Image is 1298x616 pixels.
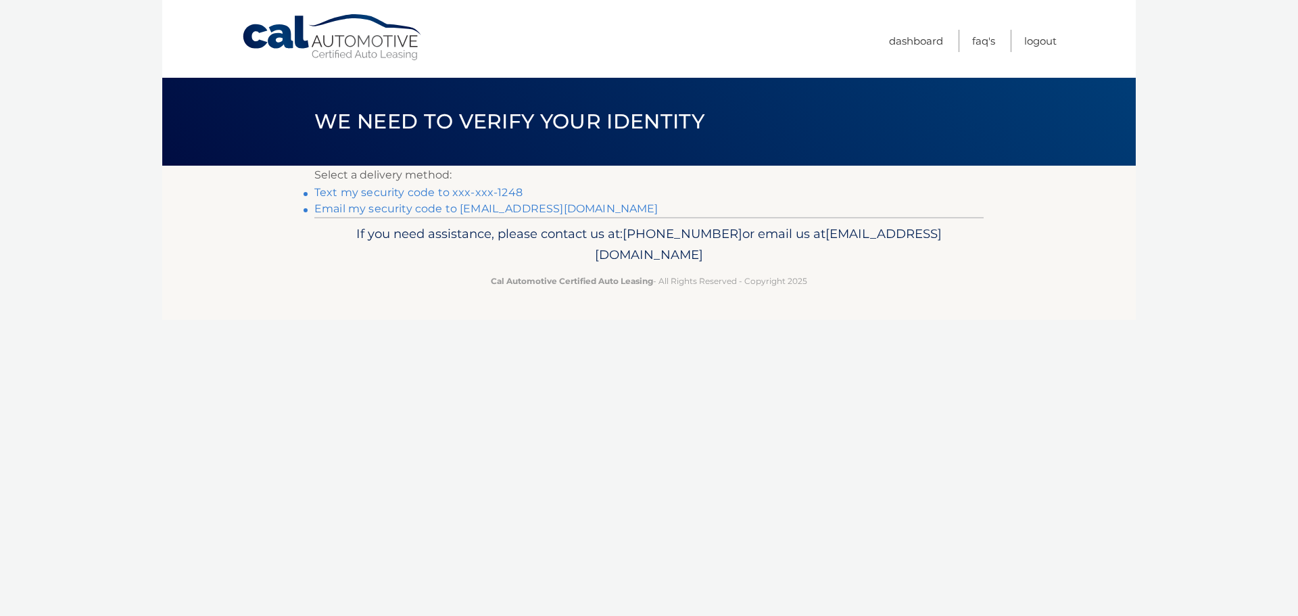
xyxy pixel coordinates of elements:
p: If you need assistance, please contact us at: or email us at [323,223,975,266]
p: - All Rights Reserved - Copyright 2025 [323,274,975,288]
a: Logout [1024,30,1057,52]
strong: Cal Automotive Certified Auto Leasing [491,276,653,286]
a: Dashboard [889,30,943,52]
a: FAQ's [972,30,995,52]
span: We need to verify your identity [314,109,704,134]
a: Text my security code to xxx-xxx-1248 [314,186,523,199]
a: Cal Automotive [241,14,424,62]
a: Email my security code to [EMAIL_ADDRESS][DOMAIN_NAME] [314,202,658,215]
p: Select a delivery method: [314,166,984,185]
span: [PHONE_NUMBER] [623,226,742,241]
